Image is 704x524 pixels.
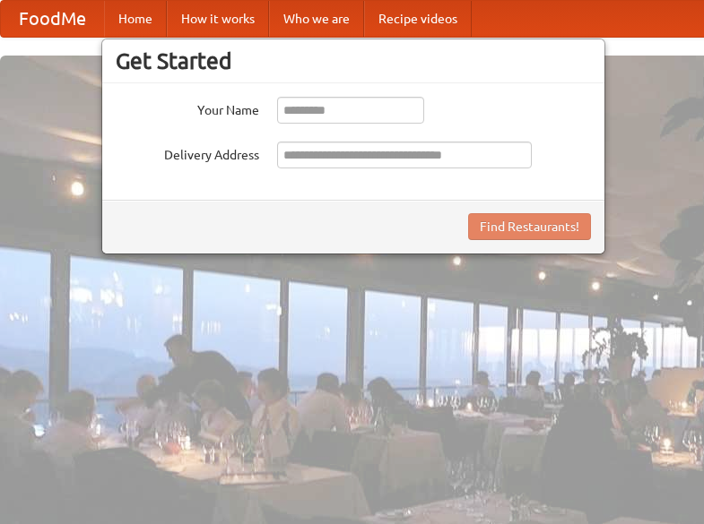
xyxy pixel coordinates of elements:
[116,47,591,74] h3: Get Started
[116,97,259,119] label: Your Name
[364,1,472,37] a: Recipe videos
[468,213,591,240] button: Find Restaurants!
[1,1,104,37] a: FoodMe
[269,1,364,37] a: Who we are
[167,1,269,37] a: How it works
[116,142,259,164] label: Delivery Address
[104,1,167,37] a: Home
